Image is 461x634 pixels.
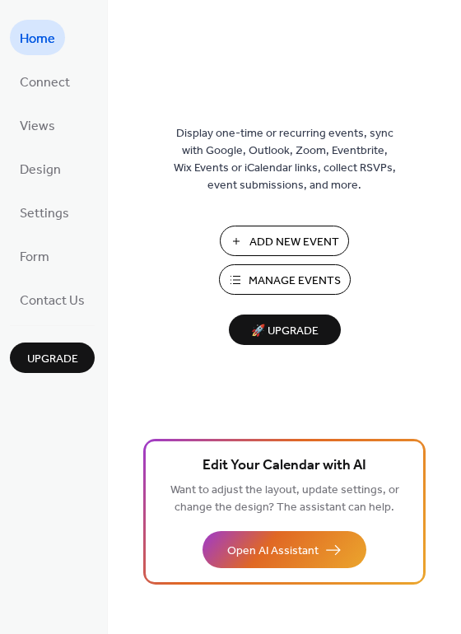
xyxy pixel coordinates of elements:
[229,315,341,345] button: 🚀 Upgrade
[10,282,95,317] a: Contact Us
[10,343,95,373] button: Upgrade
[20,201,69,226] span: Settings
[10,20,65,55] a: Home
[10,63,80,99] a: Connect
[203,455,366,478] span: Edit Your Calendar with AI
[27,351,78,368] span: Upgrade
[203,531,366,568] button: Open AI Assistant
[20,157,61,183] span: Design
[20,70,70,96] span: Connect
[20,26,55,52] span: Home
[10,238,59,273] a: Form
[170,479,399,519] span: Want to adjust the layout, update settings, or change the design? The assistant can help.
[227,543,319,560] span: Open AI Assistant
[174,125,396,194] span: Display one-time or recurring events, sync with Google, Outlook, Zoom, Eventbrite, Wix Events or ...
[10,107,65,142] a: Views
[249,234,339,251] span: Add New Event
[10,151,71,186] a: Design
[249,273,341,290] span: Manage Events
[219,264,351,295] button: Manage Events
[20,288,85,314] span: Contact Us
[220,226,349,256] button: Add New Event
[20,114,55,139] span: Views
[20,245,49,270] span: Form
[10,194,79,230] a: Settings
[239,320,331,343] span: 🚀 Upgrade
